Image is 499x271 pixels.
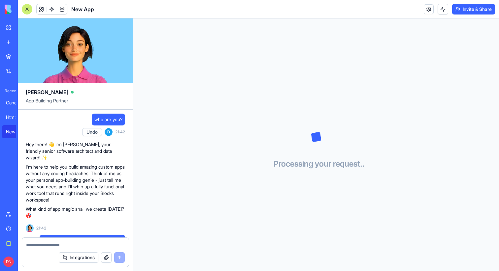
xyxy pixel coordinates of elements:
[360,159,362,169] span: .
[36,226,46,231] span: 21:42
[105,128,113,136] span: D
[59,252,98,263] button: Integrations
[5,5,46,14] img: logo
[26,224,34,232] img: Ella_00000_wcx2te.png
[26,206,125,219] p: What kind of app magic shall we create [DATE]? 🎯
[2,88,16,94] span: Recent
[26,88,68,96] span: [PERSON_NAME]
[115,129,125,135] span: 21:42
[94,116,122,123] span: who are you?
[362,159,365,169] span: .
[2,125,28,138] a: New App
[6,99,24,106] div: Candidate Draft Creator
[26,141,125,161] p: Hey there! 👋 I'm [PERSON_NAME], your friendly senior software architect and data wizard! ✨
[266,159,367,169] h3: Processing your request
[452,4,495,14] button: Invite & Share
[82,128,102,136] button: Undo
[26,164,125,203] p: I'm here to help you build amazing custom apps without any coding headaches. Think of me as your ...
[2,111,28,124] a: Html2Pdf
[6,128,24,135] div: New App
[26,97,125,109] span: App Building Partner
[71,5,94,13] h1: New App
[3,257,14,267] span: DN
[2,96,28,109] a: Candidate Draft Creator
[6,114,24,121] div: Html2Pdf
